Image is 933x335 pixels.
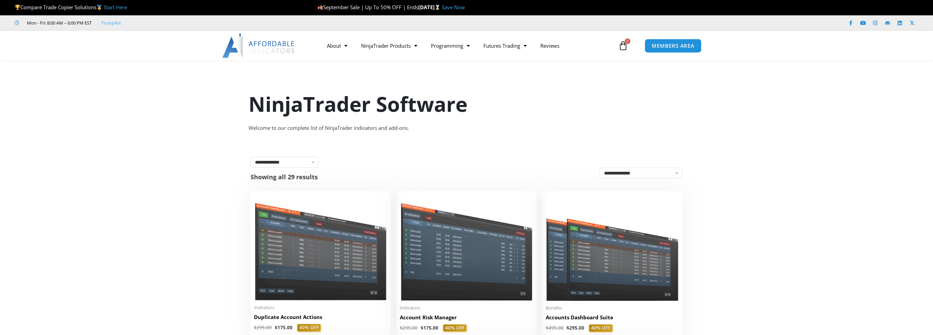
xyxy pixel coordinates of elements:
[320,38,617,54] nav: Menu
[546,314,679,321] h2: Accounts Dashboard Suite
[15,5,20,10] img: 🏆
[254,195,387,301] img: Duplicate Account Actions
[400,325,403,331] span: $
[546,325,548,331] span: $
[254,314,387,321] h2: Duplicate Account Actions
[546,195,679,301] img: Accounts Dashboard Suite
[608,36,638,56] a: 0
[254,324,272,331] bdi: 295.00
[567,325,584,331] bdi: 295.00
[318,5,323,10] img: 🍂
[424,38,477,54] a: Programming
[418,4,442,11] strong: [DATE]
[421,325,423,331] span: $
[546,305,679,311] span: Bundles
[254,314,387,324] a: Duplicate Account Actions
[443,324,467,332] span: 40% OFF
[222,33,296,58] img: LogoAI | Affordable Indicators – NinjaTrader
[317,4,418,11] span: September Sale | Up To 50% OFF | Ends
[254,324,257,331] span: $
[104,4,127,11] a: Start Here
[546,325,563,331] bdi: 495.00
[400,195,533,301] img: Account Risk Manager
[249,123,685,133] div: Welcome to our complete list of NinjaTrader indicators and add-ons.
[421,325,438,331] bdi: 175.00
[546,314,679,324] a: Accounts Dashboard Suite
[442,4,465,11] a: Save Now
[400,314,533,324] a: Account Risk Manager
[625,39,630,44] span: 0
[435,5,440,10] img: ⌛
[97,5,102,10] img: 🥇
[645,39,702,53] a: MEMBERS AREA
[400,314,533,321] h2: Account Risk Manager
[254,305,387,310] span: Indicators
[600,168,682,179] select: Shop order
[249,90,685,118] h1: NinjaTrader Software
[275,324,277,331] span: $
[533,38,566,54] a: Reviews
[652,43,694,48] span: MEMBERS AREA
[400,325,418,331] bdi: 295.00
[101,19,121,27] a: Trustpilot
[567,325,569,331] span: $
[400,305,533,311] span: Indicators
[320,38,354,54] a: About
[25,19,92,27] span: Mon - Fri: 8:00 AM – 6:00 PM EST
[297,324,321,332] span: 40% OFF
[477,38,533,54] a: Futures Trading
[589,324,613,332] span: 40% OFF
[275,324,292,331] bdi: 175.00
[354,38,424,54] a: NinjaTrader Products
[15,4,127,11] span: Compare Trade Copier Solutions
[251,174,318,180] p: Showing all 29 results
